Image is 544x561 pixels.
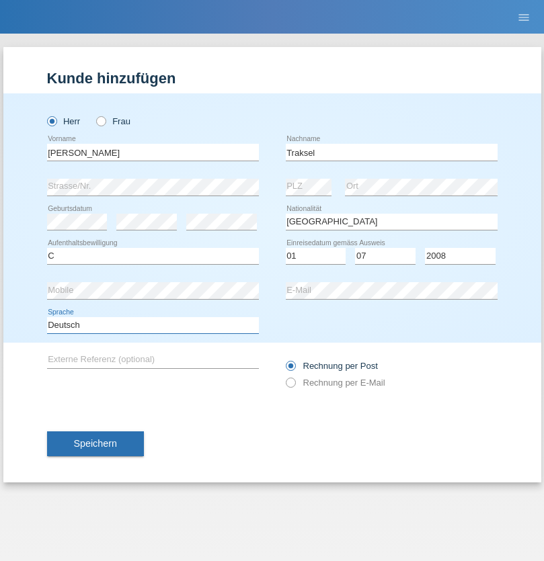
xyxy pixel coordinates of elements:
input: Rechnung per Post [286,361,295,378]
label: Rechnung per E-Mail [286,378,385,388]
h1: Kunde hinzufügen [47,70,498,87]
input: Rechnung per E-Mail [286,378,295,394]
label: Herr [47,116,81,126]
label: Frau [96,116,130,126]
span: Speichern [74,438,117,449]
button: Speichern [47,431,144,457]
a: menu [510,13,537,21]
input: Herr [47,116,56,125]
label: Rechnung per Post [286,361,378,371]
input: Frau [96,116,105,125]
i: menu [517,11,531,24]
